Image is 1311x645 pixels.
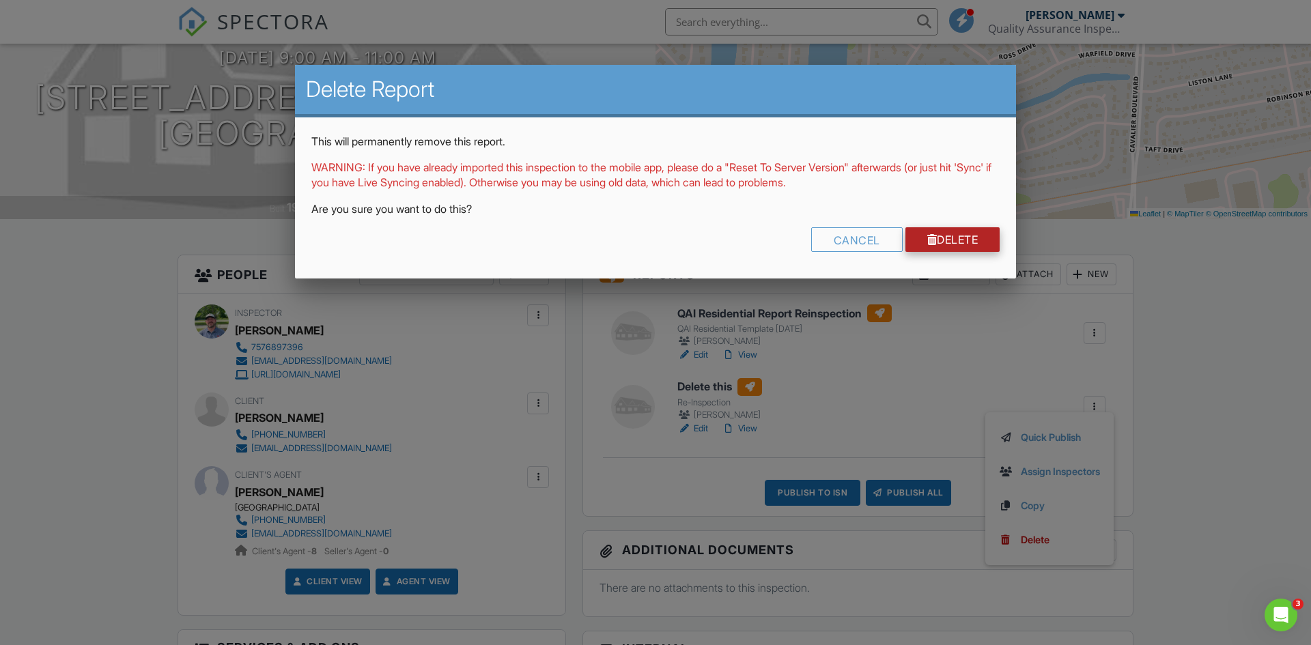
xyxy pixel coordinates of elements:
p: WARNING: If you have already imported this inspection to the mobile app, please do a "Reset To Se... [311,160,1000,190]
p: This will permanently remove this report. [311,134,1000,149]
span: 3 [1293,599,1303,610]
h2: Delete Report [306,76,1005,103]
div: Cancel [811,227,903,252]
p: Are you sure you want to do this? [311,201,1000,216]
a: Delete [905,227,1000,252]
iframe: Intercom live chat [1265,599,1297,631]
